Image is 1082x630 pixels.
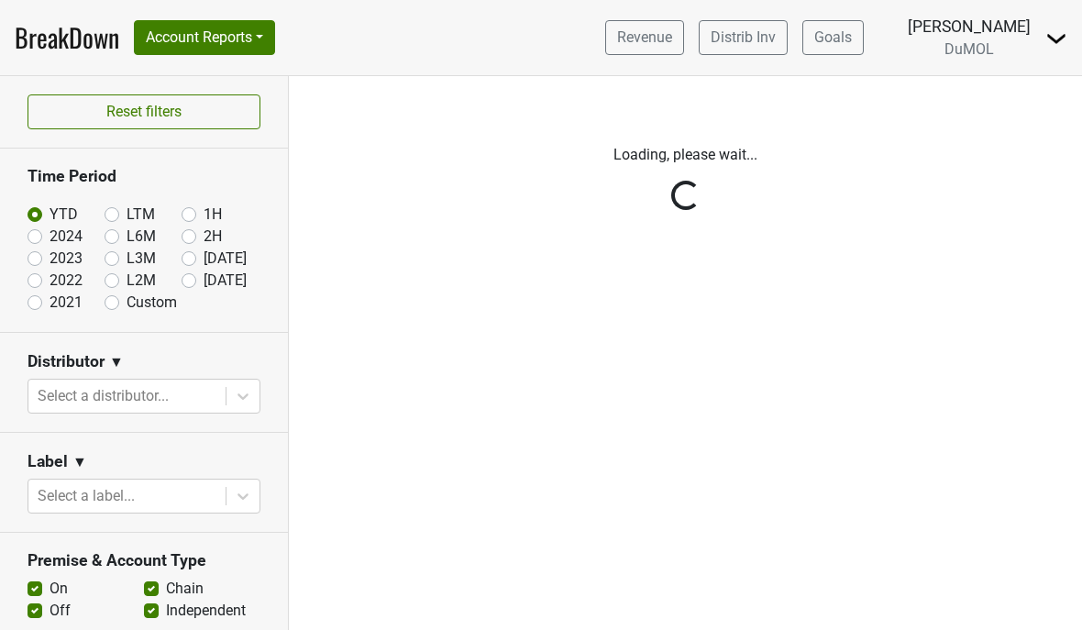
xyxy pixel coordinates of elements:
[15,18,119,57] a: BreakDown
[134,20,275,55] button: Account Reports
[908,15,1031,39] div: [PERSON_NAME]
[699,20,788,55] a: Distrib Inv
[802,20,864,55] a: Goals
[944,40,994,58] span: DuMOL
[303,144,1068,166] p: Loading, please wait...
[1045,28,1067,50] img: Dropdown Menu
[605,20,684,55] a: Revenue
